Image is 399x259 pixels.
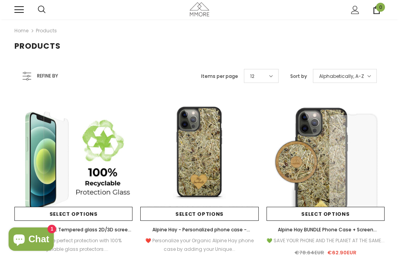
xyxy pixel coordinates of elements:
[278,226,377,241] span: Alpine Hay BUNDLE Phone Case + Screen Protector + Alpine Hay Wireless Charger
[319,72,364,80] span: Alphabetically, A-Z
[267,236,385,245] div: 💚 SAVE YOUR PHONE AND THE PLANET AT THE SAME...
[140,236,258,254] div: ❤️ Personalize your Organic Alpine Hay phone case by adding your Unique...
[14,26,28,35] a: Home
[36,27,57,34] a: Products
[140,207,258,221] a: Select options
[14,207,132,221] a: Select options
[267,207,385,221] a: Select options
[140,226,258,234] a: Alpine Hay - Personalized phone case - Personalized gift
[327,249,357,256] span: €62.90EUR
[376,3,385,12] span: 0
[250,72,254,80] span: 12
[6,227,56,253] inbox-online-store-chat: Shopify online store chat
[295,249,324,256] span: €78.64EUR
[373,6,381,14] a: 0
[267,226,385,234] a: Alpine Hay BUNDLE Phone Case + Screen Protector + Alpine Hay Wireless Charger
[290,72,307,80] label: Sort by
[14,41,61,51] span: Products
[201,72,238,80] label: Items per page
[37,72,58,80] span: Refine by
[152,226,250,241] span: Alpine Hay - Personalized phone case - Personalized gift
[190,2,209,16] img: MMORE Cases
